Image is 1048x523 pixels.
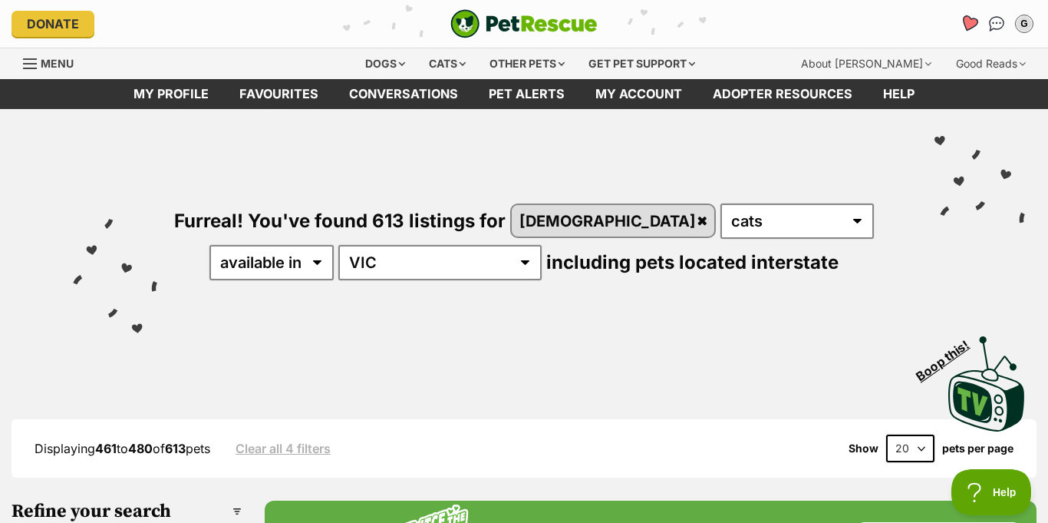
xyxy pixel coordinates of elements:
[942,442,1013,455] label: pets per page
[546,251,839,273] span: including pets located interstate
[697,79,868,109] a: Adopter resources
[989,16,1005,31] img: chat-41dd97257d64d25036548639549fe6c8038ab92f7586957e7f3b1b290dea8141.svg
[580,79,697,109] a: My account
[128,441,153,456] strong: 480
[914,328,984,383] span: Boop this!
[95,441,117,456] strong: 461
[1012,12,1036,36] button: My account
[165,441,186,456] strong: 613
[118,79,224,109] a: My profile
[354,48,416,79] div: Dogs
[953,8,984,40] a: Favourites
[224,79,334,109] a: Favourites
[473,79,580,109] a: Pet alerts
[951,469,1033,515] iframe: Help Scout Beacon - Open
[236,442,331,455] a: Clear all 4 filters
[418,48,476,79] div: Cats
[945,48,1036,79] div: Good Reads
[948,323,1025,435] a: Boop this!
[450,9,598,38] a: PetRescue
[23,48,84,76] a: Menu
[849,442,878,455] span: Show
[479,48,575,79] div: Other pets
[41,57,74,70] span: Menu
[948,336,1025,432] img: PetRescue TV logo
[1017,16,1032,31] div: G
[35,441,210,456] span: Displaying to of pets
[174,210,506,232] span: Furreal! You've found 613 listings for
[578,48,706,79] div: Get pet support
[512,205,714,237] a: [DEMOGRAPHIC_DATA]
[868,79,930,109] a: Help
[450,9,598,38] img: logo-cat-932fe2b9b8326f06289b0f2fb663e598f794de774fb13d1741a6617ecf9a85b4.svg
[334,79,473,109] a: conversations
[984,12,1009,36] a: Conversations
[957,12,1036,36] ul: Account quick links
[790,48,942,79] div: About [PERSON_NAME]
[12,11,94,37] a: Donate
[12,501,242,522] h3: Refine your search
